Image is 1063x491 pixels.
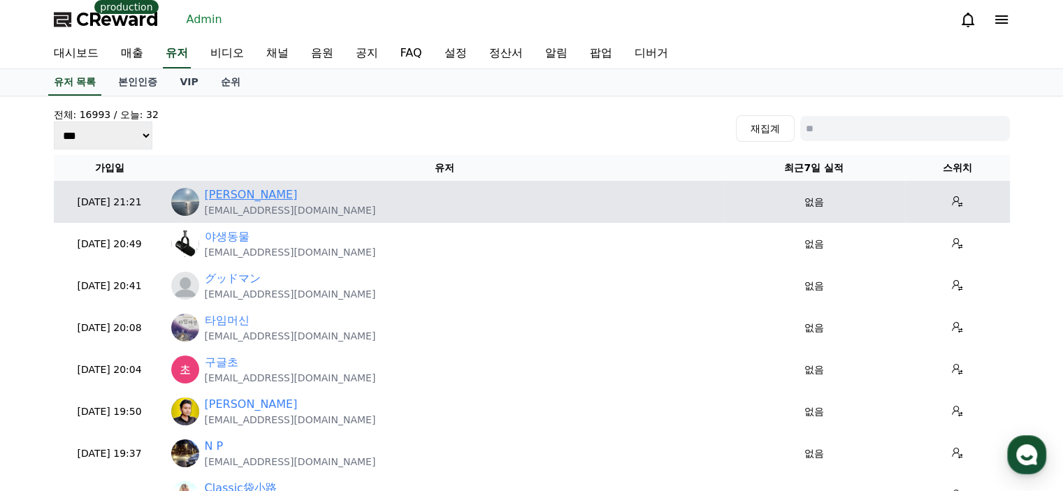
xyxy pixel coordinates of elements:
button: 재집계 [736,115,795,142]
p: [DATE] 19:37 [59,446,160,461]
a: 순위 [210,69,252,96]
a: 구글초 [205,354,238,371]
p: [DATE] 19:50 [59,404,160,419]
p: [EMAIL_ADDRESS][DOMAIN_NAME] [205,329,376,343]
p: [DATE] 20:08 [59,321,160,335]
a: [PERSON_NAME] [205,396,298,413]
a: 디버거 [623,39,679,68]
p: 없음 [729,362,899,377]
p: [EMAIL_ADDRESS][DOMAIN_NAME] [205,287,376,301]
span: Home [36,396,60,407]
img: https://lh3.googleusercontent.com/a/ACg8ocIJbifpZ6U86_lNaMW0ptoRZLloPApfcrAEDuvLs9FAhO8cMyZ1=s96-c [171,314,199,342]
a: 채널 [255,39,300,68]
th: 스위치 [905,155,1010,181]
a: 매출 [110,39,154,68]
p: [DATE] 21:21 [59,195,160,210]
p: [EMAIL_ADDRESS][DOMAIN_NAME] [205,371,376,385]
a: 알림 [534,39,579,68]
a: 정산서 [478,39,534,68]
a: 본인인증 [107,69,168,96]
img: https://lh3.googleusercontent.com/a/ACg8ocJIXve7n6LZYghinciBg7a3TH02-bKzgT4aFN2-6IuJ8kZ2zhff=s96-c [171,188,199,216]
a: 공지 [345,39,389,68]
a: 야생동물 [205,228,250,245]
span: CReward [76,8,159,31]
th: 최근7일 실적 [723,155,905,181]
p: 없음 [729,279,899,293]
th: 가입일 [54,155,166,181]
a: 설정 [433,39,478,68]
a: Home [4,375,92,410]
a: グッドマン [205,270,261,287]
p: [DATE] 20:41 [59,279,160,293]
p: 없음 [729,195,899,210]
img: https://lh3.googleusercontent.com/a/ACg8ocJnNLgunsbVikIzxrZlOu0QLv2R5JjAYemL23Y9gl_vTWFl2F0=s96-c [171,439,199,467]
a: 타임머신 [205,312,250,329]
a: 대시보드 [43,39,110,68]
a: 유저 [163,39,191,68]
p: 없음 [729,404,899,419]
a: 비디오 [199,39,255,68]
img: http://k.kakaocdn.net/dn/SzXws/btsPxSS8JvD/HJ2pEB7KmPXy2gPYxkiPY1/img_640x640.jpg [171,230,199,258]
p: 없음 [729,446,899,461]
a: Settings [180,375,268,410]
span: Messages [116,397,157,408]
img: https://lh3.googleusercontent.com/a/ACg8ocLNkIb1_Tffdr6AXNyqRAtcDEs_7yqLgTVW8gEA2IMQocfp9Q=s96-c [171,356,199,383]
a: FAQ [389,39,433,68]
a: Admin [181,8,228,31]
a: 유저 목록 [48,69,102,96]
p: [EMAIL_ADDRESS][DOMAIN_NAME] [205,203,376,217]
p: 없음 [729,237,899,251]
a: N P [205,438,224,455]
img: profile_blank.webp [171,272,199,300]
a: [PERSON_NAME] [205,186,298,203]
th: 유저 [166,155,723,181]
a: CReward [54,8,159,31]
img: https://lh3.googleusercontent.com/a/ACg8ocJrDYAqfze3KqeBhCN8scBcvJLTwwZRgNkXSrmW1xseYyScd_J0=s96-c [171,397,199,425]
a: Messages [92,375,180,410]
p: 없음 [729,321,899,335]
a: 팝업 [579,39,623,68]
span: Settings [207,396,241,407]
a: 음원 [300,39,345,68]
p: [EMAIL_ADDRESS][DOMAIN_NAME] [205,413,376,427]
p: [DATE] 20:04 [59,362,160,377]
p: [EMAIL_ADDRESS][DOMAIN_NAME] [205,245,376,259]
p: [EMAIL_ADDRESS][DOMAIN_NAME] [205,455,376,469]
h4: 전체: 16993 / 오늘: 32 [54,108,159,122]
p: [DATE] 20:49 [59,237,160,251]
a: VIP [168,69,209,96]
